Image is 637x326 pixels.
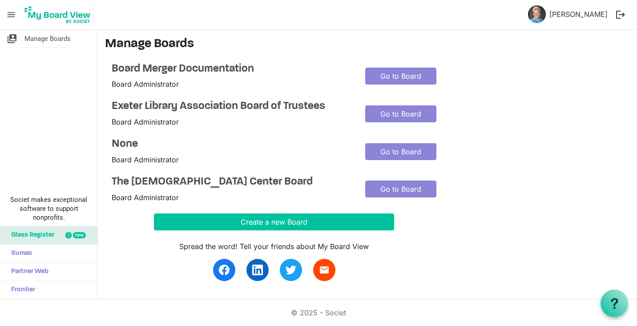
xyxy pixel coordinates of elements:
[112,155,179,164] span: Board Administrator
[105,37,630,52] h3: Manage Boards
[112,193,179,202] span: Board Administrator
[365,143,436,160] a: Go to Board
[24,30,71,48] span: Manage Boards
[291,308,346,317] a: © 2025 - Societ
[73,232,86,238] div: new
[112,117,179,126] span: Board Administrator
[611,5,630,24] button: logout
[528,5,546,23] img: vLlGUNYjuWs4KbtSZQjaWZvDTJnrkUC5Pj-l20r8ChXSgqWs1EDCHboTbV3yLcutgLt7-58AB6WGaG5Dpql6HA_thumb.png
[252,265,263,275] img: linkedin.svg
[3,6,20,23] span: menu
[319,265,330,275] span: email
[154,213,394,230] button: Create a new Board
[22,4,93,26] img: My Board View Logo
[112,63,352,76] a: Board Merger Documentation
[154,241,394,252] div: Spread the word! Tell your friends about My Board View
[7,30,17,48] span: switch_account
[22,4,97,26] a: My Board View Logo
[365,181,436,197] a: Go to Board
[219,265,230,275] img: facebook.svg
[365,105,436,122] a: Go to Board
[546,5,611,23] a: [PERSON_NAME]
[4,195,93,222] span: Societ makes exceptional software to support nonprofits.
[365,68,436,85] a: Go to Board
[112,176,352,189] a: The [DEMOGRAPHIC_DATA] Center Board
[7,245,32,262] span: Sumac
[112,100,352,113] a: Exeter Library Association Board of Trustees
[112,138,352,151] a: None
[286,265,296,275] img: twitter.svg
[313,259,335,281] a: email
[7,281,35,299] span: Frontier
[7,226,54,244] span: Glass Register
[112,80,179,89] span: Board Administrator
[7,263,48,281] span: Partner Web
